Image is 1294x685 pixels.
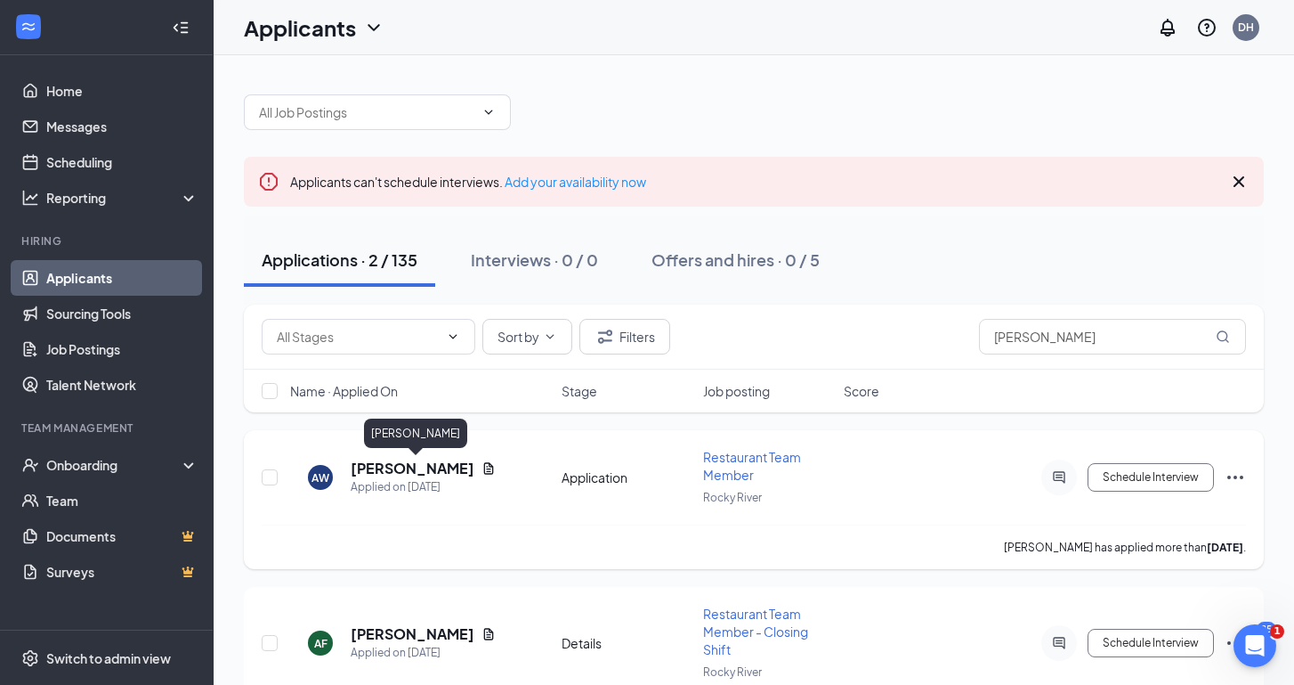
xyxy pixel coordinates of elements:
a: Talent Network [46,367,198,403]
a: Home [46,73,198,109]
div: AW [311,470,329,485]
svg: Document [481,627,496,641]
span: Sort by [497,330,539,343]
svg: Collapse [172,19,190,37]
span: 1 [1270,624,1284,639]
svg: Document [481,461,496,476]
svg: ChevronDown [363,17,384,38]
svg: Filter [594,326,616,347]
b: [DATE] [1207,541,1243,554]
div: Interviews · 0 / 0 [471,249,598,271]
div: Team Management [21,420,195,436]
svg: Error [258,171,279,192]
button: Schedule Interview [1088,463,1214,492]
a: Scheduling [46,144,198,180]
svg: QuestionInfo [1196,17,1217,38]
svg: Cross [1228,171,1250,192]
svg: WorkstreamLogo [20,18,37,36]
svg: Analysis [21,189,39,207]
span: Stage [562,382,597,400]
div: Hiring [21,233,195,249]
div: 25 [1257,622,1276,637]
button: Sort byChevronDown [482,319,572,355]
div: DH [1238,20,1254,35]
h5: [PERSON_NAME] [351,459,474,478]
div: Switch to admin view [46,649,171,667]
svg: Settings [21,649,39,667]
span: Name · Applied On [290,382,398,400]
div: Details [562,634,692,652]
svg: Ellipses [1225,632,1246,654]
span: Restaurant Team Member [703,449,801,483]
div: Application [562,469,692,486]
button: Schedule Interview [1088,629,1214,657]
h1: Applicants [244,12,356,43]
svg: ChevronDown [543,330,557,344]
p: [PERSON_NAME] has applied more than . [1004,540,1246,555]
span: Rocky River [703,491,762,504]
a: Messages [46,109,198,144]
svg: ActiveChat [1048,470,1070,485]
a: Applicants [46,260,198,296]
svg: UserCheck [21,456,39,474]
a: Team [46,483,198,518]
span: Job posting [703,382,770,400]
a: SurveysCrown [46,554,198,590]
span: Score [844,382,879,400]
span: Applicants can't schedule interviews. [290,174,646,190]
div: Applied on [DATE] [351,478,496,496]
svg: ChevronDown [481,105,496,119]
svg: ActiveChat [1048,636,1070,650]
span: Rocky River [703,665,762,679]
a: Sourcing Tools [46,296,198,331]
input: All Job Postings [259,102,474,122]
svg: ChevronDown [446,330,460,344]
div: Applications · 2 / 135 [262,249,417,271]
span: Restaurant Team Member - Closing Shift [703,606,808,657]
div: Onboarding [46,456,183,474]
iframe: Intercom live chat [1233,624,1276,667]
div: AF [314,636,328,651]
a: DocumentsCrown [46,518,198,554]
div: Applied on [DATE] [351,644,496,662]
svg: MagnifyingGlass [1216,330,1230,344]
a: Add your availability now [505,174,646,190]
div: Offers and hires · 0 / 5 [651,249,820,271]
h5: [PERSON_NAME] [351,624,474,644]
button: Filter Filters [579,319,670,355]
svg: Ellipses [1225,467,1246,488]
input: All Stages [277,327,439,347]
div: [PERSON_NAME] [364,419,467,448]
svg: Notifications [1157,17,1178,38]
a: Job Postings [46,331,198,367]
div: Reporting [46,189,199,207]
input: Search in applications [979,319,1246,355]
